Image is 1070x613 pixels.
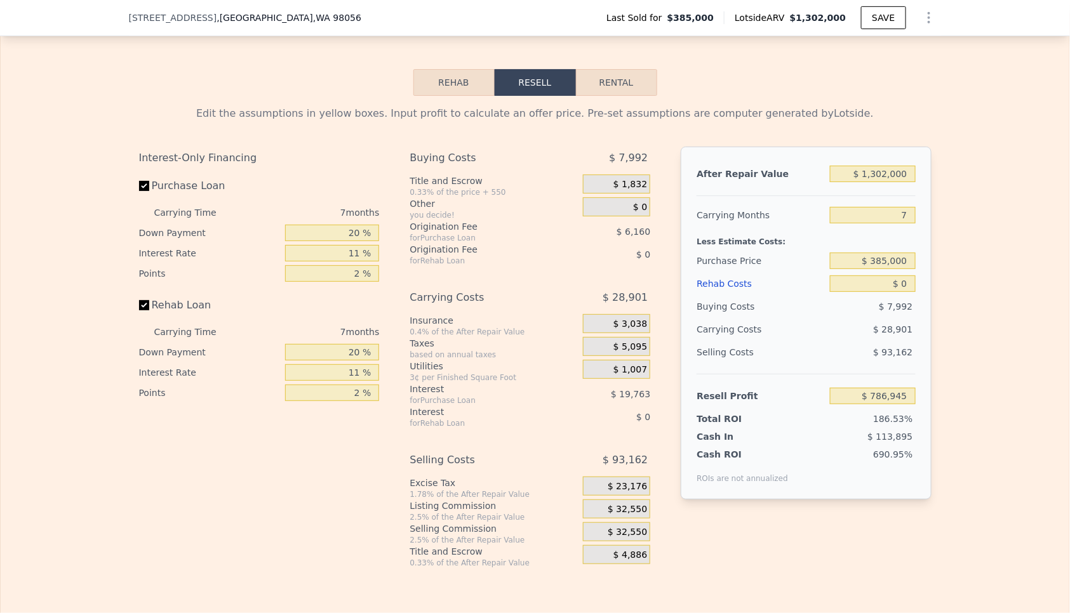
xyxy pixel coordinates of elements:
div: Selling Costs [697,341,825,364]
span: $ 4,886 [613,550,647,561]
div: Excise Tax [410,477,578,489]
div: Insurance [410,314,578,327]
div: Less Estimate Costs: [697,227,915,249]
div: you decide! [410,210,578,220]
div: Buying Costs [410,147,551,169]
button: Show Options [916,5,942,30]
div: based on annual taxes [410,350,578,360]
div: Title and Escrow [410,545,578,558]
div: Origination Fee [410,243,551,256]
div: Interest Rate [139,362,281,383]
div: for Purchase Loan [410,395,551,405]
div: 7 months [242,322,380,342]
span: $ 1,832 [613,179,647,190]
span: $ 32,550 [608,527,647,538]
button: Rehab [413,69,495,96]
span: $ 0 [636,412,650,422]
span: $ 0 [633,202,647,213]
span: $ 93,162 [603,449,648,471]
span: $ 32,550 [608,504,647,515]
div: for Rehab Loan [410,256,551,266]
div: Other [410,197,578,210]
div: Interest Rate [139,243,281,263]
div: Interest [410,405,551,418]
div: Interest-Only Financing [139,147,380,169]
div: Origination Fee [410,220,551,233]
span: 690.95% [873,449,913,459]
div: Selling Costs [410,449,551,471]
button: Rental [576,69,657,96]
span: $ 93,162 [873,347,913,357]
span: $ 28,901 [603,286,648,309]
div: Selling Commission [410,522,578,535]
div: Interest [410,383,551,395]
span: $ 7,992 [609,147,648,169]
div: for Purchase Loan [410,233,551,243]
span: $ 113,895 [867,432,913,442]
div: ROIs are not annualized [697,461,788,484]
span: $ 0 [636,249,650,260]
span: $385,000 [667,11,714,24]
div: Carrying Time [154,322,237,342]
div: Buying Costs [697,295,825,318]
span: Last Sold for [606,11,667,24]
span: $1,302,000 [790,13,846,23]
div: 3¢ per Finished Square Foot [410,372,578,383]
div: Listing Commission [410,499,578,512]
div: Rehab Costs [697,272,825,295]
span: $ 5,095 [613,341,647,353]
input: Rehab Loan [139,300,149,310]
label: Rehab Loan [139,294,281,317]
span: , [GEOGRAPHIC_DATA] [217,11,361,24]
span: Lotside ARV [735,11,789,24]
div: 0.33% of the After Repair Value [410,558,578,568]
span: $ 1,007 [613,364,647,376]
div: Cash In [697,430,776,443]
div: 0.4% of the After Repair Value [410,327,578,337]
span: $ 3,038 [613,319,647,330]
span: $ 7,992 [879,301,913,312]
span: $ 28,901 [873,324,913,334]
div: for Rehab Loan [410,418,551,428]
div: Taxes [410,337,578,350]
span: [STREET_ADDRESS] [129,11,217,24]
span: , WA 98056 [313,13,361,23]
div: Resell Profit [697,385,825,407]
div: Down Payment [139,342,281,362]
div: Cash ROI [697,448,788,461]
span: $ 23,176 [608,481,647,492]
div: After Repair Value [697,162,825,185]
button: Resell [495,69,576,96]
div: Utilities [410,360,578,372]
span: 186.53% [873,414,913,424]
span: $ 6,160 [617,227,650,237]
input: Purchase Loan [139,181,149,191]
div: Carrying Costs [697,318,776,341]
div: Carrying Months [697,204,825,227]
div: Carrying Time [154,202,237,223]
div: Points [139,263,281,284]
div: Down Payment [139,223,281,243]
div: 0.33% of the price + 550 [410,187,578,197]
label: Purchase Loan [139,175,281,197]
div: Total ROI [697,412,776,425]
div: Edit the assumptions in yellow boxes. Input profit to calculate an offer price. Pre-set assumptio... [139,106,932,121]
div: 1.78% of the After Repair Value [410,489,578,499]
button: SAVE [861,6,906,29]
div: Carrying Costs [410,286,551,309]
div: Points [139,383,281,403]
span: $ 19,763 [611,389,650,399]
div: Purchase Price [697,249,825,272]
div: 2.5% of the After Repair Value [410,535,578,545]
div: Title and Escrow [410,175,578,187]
div: 7 months [242,202,380,223]
div: 2.5% of the After Repair Value [410,512,578,522]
